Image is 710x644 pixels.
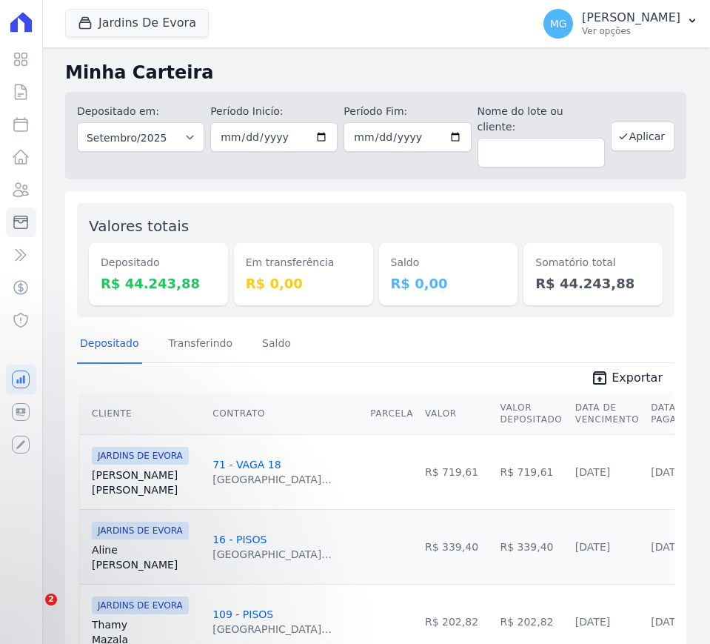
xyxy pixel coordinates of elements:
[101,255,216,270] dt: Depositado
[535,255,651,270] dt: Somatório total
[494,509,569,584] td: R$ 339,40
[246,273,361,293] dd: R$ 0,00
[478,104,605,135] label: Nome do lote ou cliente:
[575,541,610,553] a: [DATE]
[344,104,471,119] label: Período Fim:
[92,542,201,572] a: Aline[PERSON_NAME]
[582,25,680,37] p: Ver opções
[535,273,651,293] dd: R$ 44.243,88
[591,369,609,387] i: unarchive
[569,393,645,435] th: Data de Vencimento
[92,522,189,540] span: JARDINS DE EVORA
[611,122,674,151] button: Aplicar
[89,217,189,235] label: Valores totais
[419,393,494,435] th: Valor
[246,255,361,270] dt: Em transferência
[582,10,680,25] p: [PERSON_NAME]
[45,594,57,605] span: 2
[212,547,332,562] div: [GEOGRAPHIC_DATA]...
[80,393,207,435] th: Cliente
[65,59,686,86] h2: Minha Carteira
[212,622,332,637] div: [GEOGRAPHIC_DATA]...
[212,608,273,620] a: 109 - PISOS
[210,104,338,119] label: Período Inicío:
[92,468,201,497] a: [PERSON_NAME][PERSON_NAME]
[651,616,686,628] a: [DATE]
[207,393,364,435] th: Contrato
[651,541,686,553] a: [DATE]
[364,393,419,435] th: Parcela
[419,434,494,509] td: R$ 719,61
[579,369,674,390] a: unarchive Exportar
[575,466,610,478] a: [DATE]
[212,534,267,545] a: 16 - PISOS
[494,393,569,435] th: Valor Depositado
[259,325,294,364] a: Saldo
[92,447,189,465] span: JARDINS DE EVORA
[101,273,216,293] dd: R$ 44.243,88
[575,616,610,628] a: [DATE]
[77,325,142,364] a: Depositado
[532,3,710,44] button: MG [PERSON_NAME] Ver opções
[494,434,569,509] td: R$ 719,61
[391,255,506,270] dt: Saldo
[92,597,189,614] span: JARDINS DE EVORA
[651,466,686,478] a: [DATE]
[212,472,332,487] div: [GEOGRAPHIC_DATA]...
[212,459,281,471] a: 71 - VAGA 18
[15,594,50,629] iframe: Intercom live chat
[612,369,663,387] span: Exportar
[550,19,567,29] span: MG
[65,9,209,37] button: Jardins De Evora
[77,105,159,117] label: Depositado em:
[391,273,506,293] dd: R$ 0,00
[419,509,494,584] td: R$ 339,40
[166,325,236,364] a: Transferindo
